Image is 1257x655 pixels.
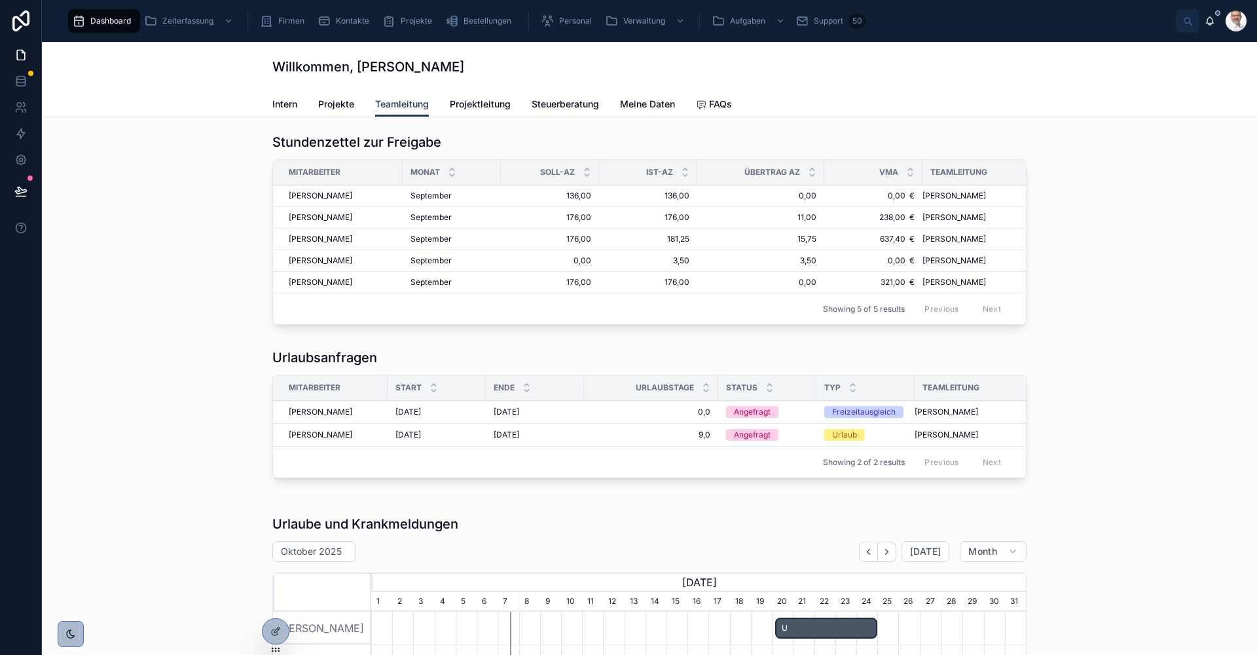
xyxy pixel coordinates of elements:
div: 15 [666,592,687,612]
a: Kontakte [314,9,378,33]
div: 11 [582,592,603,612]
span: Bestellungen [464,16,511,26]
span: Aufgaben [730,16,765,26]
div: 3 [413,592,434,612]
div: 10 [561,592,582,612]
a: [PERSON_NAME] [915,430,1036,440]
a: [DATE] [494,407,576,417]
span: [PERSON_NAME] [922,212,986,223]
h1: Urlaube und Krankmeldungen [272,515,458,533]
div: 23 [835,592,856,612]
h1: Stundenzettel zur Freigabe [272,133,441,151]
span: SOLL-AZ [540,167,575,178]
a: September [410,191,493,201]
a: Angefragt [726,429,809,441]
span: [DATE] [494,430,519,440]
a: 321,00 € [832,277,915,288]
span: Intern [272,98,297,111]
a: Meine Daten [620,92,675,119]
div: 50 [848,13,866,29]
a: Support50 [792,9,870,33]
div: 18 [730,592,751,612]
a: Aufgaben [708,9,792,33]
span: 637,40 € [832,234,915,244]
div: 27 [920,592,941,612]
div: 1 [371,592,392,612]
span: [DATE] [395,407,421,417]
a: 11,00 [705,212,816,223]
span: Personal [559,16,592,26]
a: Personal [537,9,601,33]
span: 0,00 € [832,255,915,266]
span: Showing 5 of 5 results [823,304,905,314]
a: 9,0 [592,430,710,440]
span: Start [395,383,422,393]
span: [PERSON_NAME] [922,255,986,266]
div: 5 [456,592,477,612]
div: [DATE] [371,572,1026,592]
a: [PERSON_NAME] [922,255,1040,266]
span: 136,00 [509,191,591,201]
a: [PERSON_NAME] [922,234,1040,244]
span: Urlaubstage [636,383,694,393]
span: Zeiterfassung [162,16,213,26]
div: 25 [877,592,898,612]
a: [PERSON_NAME] [289,255,395,266]
div: 13 [625,592,646,612]
span: [PERSON_NAME] [922,191,986,201]
a: Intern [272,92,297,119]
div: 12 [603,592,624,612]
a: [PERSON_NAME] [289,212,395,223]
a: [PERSON_NAME] [922,277,1040,288]
div: Urlaub [832,429,857,441]
a: 176,00 [509,212,591,223]
button: Month [960,541,1027,562]
span: Meine Daten [620,98,675,111]
span: [PERSON_NAME] [289,234,352,244]
a: September [410,255,493,266]
h1: Urlaubsanfragen [272,348,377,367]
span: 0,00 [705,191,816,201]
a: Bestellungen [441,9,520,33]
span: 238,00 € [832,212,915,223]
div: [PERSON_NAME] [273,612,371,645]
a: [PERSON_NAME] [922,191,1040,201]
span: 176,00 [607,277,689,288]
a: 0,00 [509,255,591,266]
span: Projekte [318,98,354,111]
a: FAQs [696,92,732,119]
span: Ende [494,383,515,393]
span: Projekte [401,16,432,26]
div: 14 [646,592,666,612]
span: September [410,191,452,201]
span: [PERSON_NAME] [289,430,352,440]
a: Zeiterfassung [140,9,240,33]
span: September [410,212,452,223]
span: Mitarbeiter [289,167,340,178]
span: Teamleitung [930,167,987,178]
a: 3,50 [705,255,816,266]
a: 176,00 [509,234,591,244]
span: Typ [824,383,841,393]
span: Übertrag AZ [744,167,800,178]
span: [PERSON_NAME] [922,234,986,244]
a: Freizeitausgleich [824,406,907,418]
span: Projektleitung [450,98,511,111]
span: [PERSON_NAME] [922,277,986,288]
h2: Oktober 2025 [281,545,342,558]
a: 0,0 [592,407,710,417]
span: Firmen [278,16,304,26]
span: [PERSON_NAME] [915,430,978,440]
div: 20 [772,592,793,612]
a: [DATE] [494,430,576,440]
span: 3,50 [607,255,689,266]
a: [DATE] [395,430,478,440]
span: Showing 2 of 2 results [823,457,905,468]
div: U [775,618,877,639]
a: 136,00 [607,191,689,201]
span: IST-AZ [646,167,673,178]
